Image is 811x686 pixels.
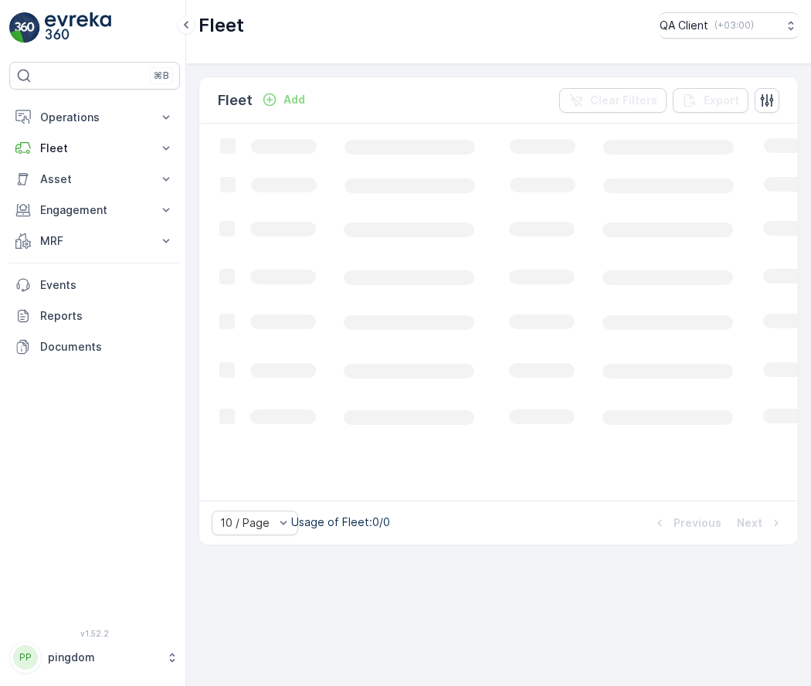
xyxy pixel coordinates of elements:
[673,88,748,113] button: Export
[199,13,244,38] p: Fleet
[714,19,754,32] p: ( +03:00 )
[218,90,253,111] p: Fleet
[660,18,708,33] p: QA Client
[48,650,158,665] p: pingdom
[13,645,38,670] div: PP
[9,270,180,301] a: Events
[9,12,40,43] img: logo
[40,277,174,293] p: Events
[737,515,762,531] p: Next
[40,141,149,156] p: Fleet
[40,308,174,324] p: Reports
[40,171,149,187] p: Asset
[9,331,180,362] a: Documents
[40,110,149,125] p: Operations
[650,514,723,532] button: Previous
[291,514,390,530] p: Usage of Fleet : 0/0
[256,90,311,109] button: Add
[9,301,180,331] a: Reports
[9,133,180,164] button: Fleet
[40,202,149,218] p: Engagement
[704,93,739,108] p: Export
[40,233,149,249] p: MRF
[590,93,657,108] p: Clear Filters
[9,195,180,226] button: Engagement
[40,339,174,355] p: Documents
[9,102,180,133] button: Operations
[154,70,169,82] p: ⌘B
[735,514,786,532] button: Next
[45,12,111,43] img: logo_light-DOdMpM7g.png
[674,515,721,531] p: Previous
[9,164,180,195] button: Asset
[660,12,799,39] button: QA Client(+03:00)
[283,92,305,107] p: Add
[9,226,180,256] button: MRF
[9,629,180,638] span: v 1.52.2
[559,88,667,113] button: Clear Filters
[9,641,180,674] button: PPpingdom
